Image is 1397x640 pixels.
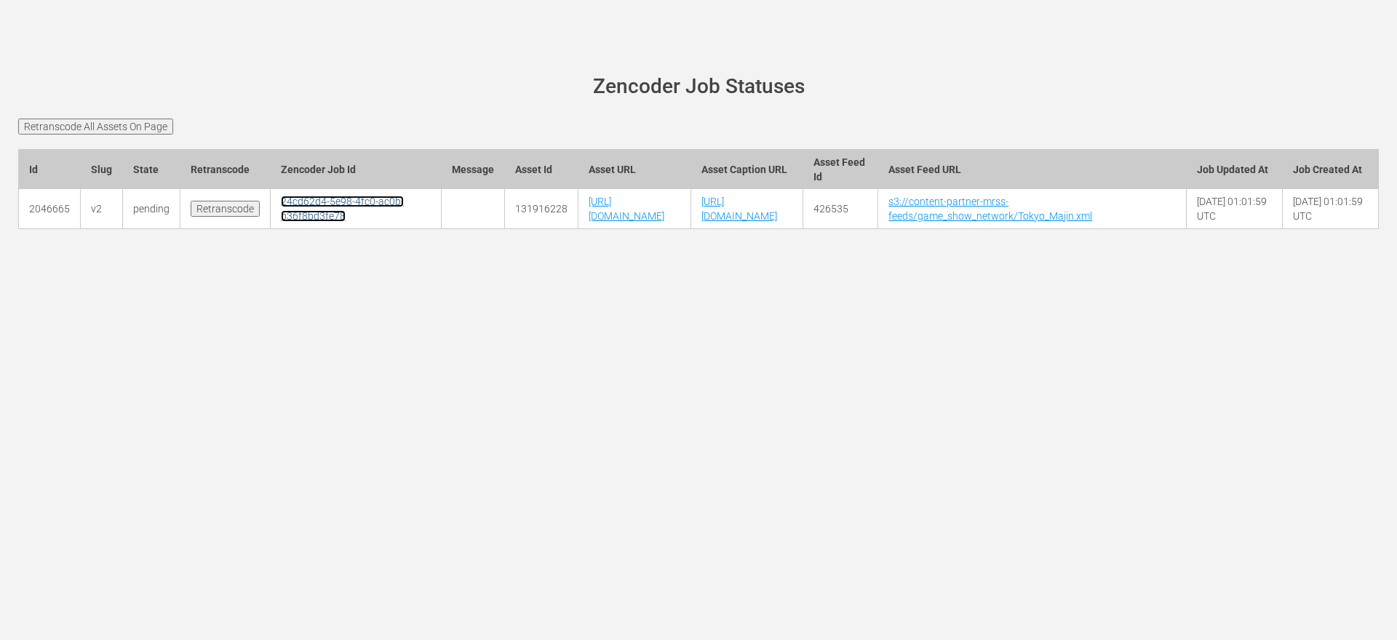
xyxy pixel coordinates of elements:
a: [URL][DOMAIN_NAME] [701,196,777,222]
th: Slug [81,149,123,189]
td: [DATE] 01:01:59 UTC [1282,189,1378,229]
th: Asset URL [578,149,690,189]
th: Job Created At [1282,149,1378,189]
a: s3://content-partner-mrss-feeds/game_show_network/Tokyo_Majin.xml [888,196,1092,222]
th: State [123,149,180,189]
td: 131916228 [505,189,578,229]
th: Asset Feed URL [878,149,1186,189]
td: v2 [81,189,123,229]
a: [URL][DOMAIN_NAME] [589,196,664,222]
td: pending [123,189,180,229]
th: Asset Feed Id [803,149,878,189]
th: Id [19,149,81,189]
th: Job Updated At [1186,149,1282,189]
td: 426535 [803,189,878,229]
a: 24cd62d4-5e98-4fc0-ac0b-b36f8bd3fe78 [281,196,404,222]
td: [DATE] 01:01:59 UTC [1186,189,1282,229]
th: Asset Caption URL [690,149,803,189]
th: Message [442,149,505,189]
h1: Zencoder Job Statuses [39,76,1358,98]
td: 2046665 [19,189,81,229]
input: Retranscode [191,201,260,217]
th: Retranscode [180,149,271,189]
th: Asset Id [505,149,578,189]
input: Retranscode All Assets On Page [18,119,173,135]
th: Zencoder Job Id [271,149,442,189]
